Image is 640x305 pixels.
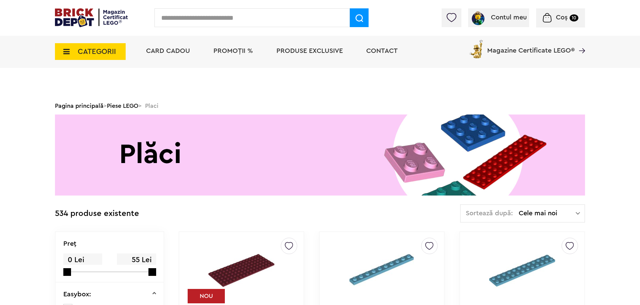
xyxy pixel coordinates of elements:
[200,238,283,303] img: Placă 6 x 16
[276,48,343,54] a: Produse exclusive
[491,14,527,21] span: Contul meu
[575,39,585,45] a: Magazine Certificate LEGO®
[570,14,578,21] small: 10
[55,204,139,223] div: 534 produse existente
[107,103,138,109] a: Piese LEGO
[471,14,527,21] a: Contul meu
[63,240,76,247] p: Preţ
[55,103,104,109] a: Pagina principală
[146,48,190,54] a: Card Cadou
[63,253,102,266] span: 0 Lei
[480,238,564,303] img: Placă 2 X 12
[556,14,568,21] span: Coș
[117,253,156,266] span: 55 Lei
[213,48,253,54] a: PROMOȚII %
[78,48,116,55] span: CATEGORII
[487,39,575,54] span: Magazine Certificate LEGO®
[55,115,585,196] img: Placi
[519,210,576,217] span: Cele mai noi
[466,210,513,217] span: Sortează după:
[188,289,225,303] div: NOU
[349,238,414,302] img: Placă 1 X 10
[55,97,585,115] div: > > Placi
[366,48,398,54] a: Contact
[63,291,91,298] p: Easybox:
